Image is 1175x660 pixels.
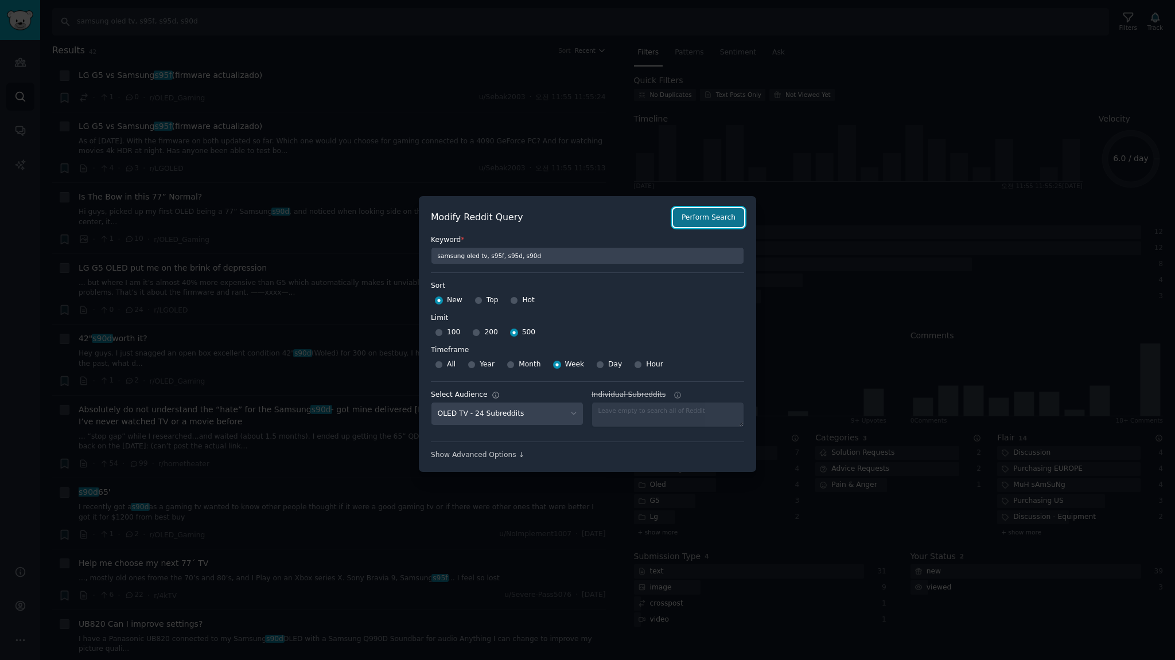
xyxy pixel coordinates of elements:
span: Year [480,360,495,370]
span: 500 [522,327,535,338]
div: Limit [431,313,448,323]
span: 200 [484,327,497,338]
label: Sort [431,281,744,291]
span: Hot [522,295,535,306]
div: Show Advanced Options ↓ [431,450,744,460]
span: Day [608,360,622,370]
span: Top [487,295,499,306]
h2: Modify Reddit Query [431,210,667,225]
button: Perform Search [673,208,744,228]
input: Keyword to search on Reddit [431,247,744,264]
label: Timeframe [431,341,744,356]
span: Month [519,360,540,370]
span: Hour [646,360,663,370]
span: New [447,295,462,306]
label: Keyword [431,235,744,245]
span: 100 [447,327,460,338]
label: Individual Subreddits [592,390,744,400]
span: All [447,360,456,370]
div: Select Audience [431,390,488,400]
span: Week [565,360,585,370]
